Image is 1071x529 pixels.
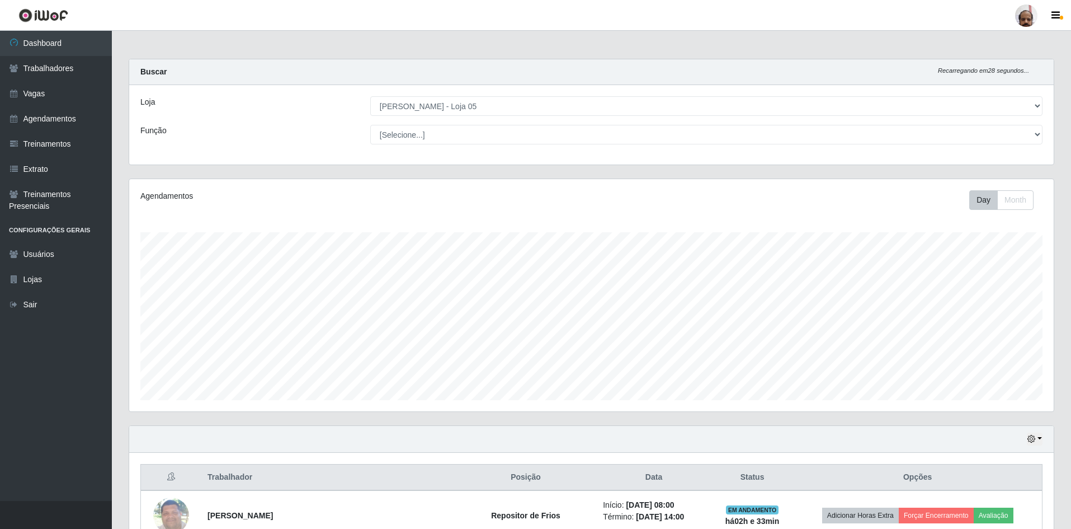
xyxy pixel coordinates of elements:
[18,8,68,22] img: CoreUI Logo
[974,508,1013,523] button: Avaliação
[603,499,705,511] li: Início:
[140,67,167,76] strong: Buscar
[711,465,793,491] th: Status
[140,190,507,202] div: Agendamentos
[140,96,155,108] label: Loja
[201,465,455,491] th: Trabalhador
[822,508,899,523] button: Adicionar Horas Extra
[491,511,560,520] strong: Repositor de Frios
[596,465,711,491] th: Data
[636,512,684,521] time: [DATE] 14:00
[938,67,1029,74] i: Recarregando em 28 segundos...
[207,511,273,520] strong: [PERSON_NAME]
[626,500,674,509] time: [DATE] 08:00
[969,190,998,210] button: Day
[997,190,1034,210] button: Month
[726,505,779,514] span: EM ANDAMENTO
[969,190,1034,210] div: First group
[793,465,1042,491] th: Opções
[140,125,167,137] label: Função
[899,508,974,523] button: Forçar Encerramento
[603,511,705,523] li: Término:
[725,517,780,526] strong: há 02 h e 33 min
[969,190,1042,210] div: Toolbar with button groups
[455,465,596,491] th: Posição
